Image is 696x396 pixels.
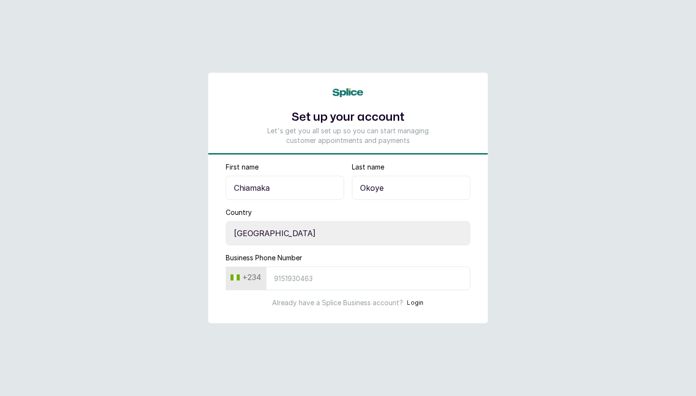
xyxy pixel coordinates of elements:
[226,208,252,217] label: Country
[262,109,434,126] h1: Set up your account
[262,126,434,145] p: Let's get you all set up so you can start managing customer appointments and payments
[407,298,424,308] button: Login
[226,176,344,200] input: Enter first name here
[352,162,384,172] label: Last name
[266,267,470,290] input: 9151930463
[352,176,470,200] input: Enter last name here
[226,253,302,263] label: Business Phone Number
[227,269,265,285] button: +234
[226,162,259,172] label: First name
[272,298,403,308] p: Already have a Splice Business account?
